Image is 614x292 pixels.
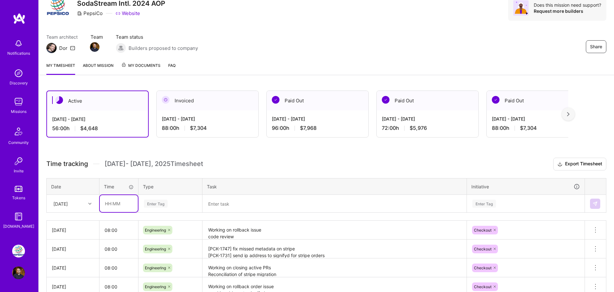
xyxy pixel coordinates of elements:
[55,96,63,104] img: Active
[77,11,82,16] i: icon CompanyGray
[593,201,598,206] img: Submit
[513,0,529,16] img: Avatar
[203,259,466,277] textarea: Working on closing active PRs Reconciliation of stripe migration
[382,125,473,131] div: 72:00 h
[88,202,91,205] i: icon Chevron
[14,168,24,174] div: Invite
[472,199,496,209] div: Enter Tag
[145,228,166,233] span: Engineering
[382,96,390,104] img: Paid Out
[83,62,114,75] a: About Mission
[116,43,126,53] img: Builders proposed to company
[474,247,492,251] span: Checkout
[47,178,99,195] th: Date
[203,221,466,239] textarea: Working on rollback issue code review calls
[157,91,258,110] div: Invoiced
[12,95,25,108] img: teamwork
[12,245,25,257] img: PepsiCo: SodaStream Intl. 2024 AOP
[586,40,606,53] button: Share
[12,67,25,80] img: discovery
[534,2,601,8] div: Does this mission need support?
[471,183,580,190] div: Initiative
[162,115,253,122] div: [DATE] - [DATE]
[47,91,148,111] div: Active
[80,125,98,132] span: $4,648
[52,116,143,122] div: [DATE] - [DATE]
[12,37,25,50] img: bell
[492,115,583,122] div: [DATE] - [DATE]
[7,50,30,57] div: Notifications
[492,125,583,131] div: 88:00 h
[70,45,75,51] i: icon Mail
[520,125,537,131] span: $7,304
[104,183,134,190] div: Time
[91,42,99,52] a: Team Member Avatar
[52,227,94,233] div: [DATE]
[203,240,466,258] textarea: [PCK-1747] fix missed metadata on stripe [PCK-1731] send ip address to signifyd for stripe orders
[267,91,368,110] div: Paid Out
[105,160,203,168] span: [DATE] - [DATE] , 2025 Timesheet
[202,178,467,195] th: Task
[590,43,602,50] span: Share
[46,43,57,53] img: Team Architect
[144,199,168,209] div: Enter Tag
[52,264,94,271] div: [DATE]
[11,245,27,257] a: PepsiCo: SodaStream Intl. 2024 AOP
[474,228,492,233] span: Checkout
[99,241,138,257] input: HH:MM
[15,186,22,192] img: tokens
[13,13,26,24] img: logo
[121,62,161,75] a: My Documents
[115,10,140,17] a: Website
[12,210,25,223] img: guide book
[272,125,363,131] div: 96:00 h
[129,45,198,51] span: Builders proposed to company
[410,125,427,131] span: $5,976
[474,265,492,270] span: Checkout
[487,91,588,110] div: Paid Out
[272,96,279,104] img: Paid Out
[46,34,78,40] span: Team architect
[145,284,166,289] span: Engineering
[46,62,75,75] a: My timesheet
[90,42,99,52] img: Team Member Avatar
[11,266,27,279] a: User Avatar
[567,112,570,116] img: right
[12,266,25,279] img: User Avatar
[162,125,253,131] div: 88:00 h
[168,62,176,75] a: FAQ
[12,194,25,201] div: Tokens
[46,160,88,168] span: Time tracking
[190,125,207,131] span: $7,304
[91,34,103,40] span: Team
[52,125,143,132] div: 56:00 h
[116,34,198,40] span: Team status
[11,124,26,139] img: Community
[553,158,606,170] button: Export Timesheet
[77,10,103,17] div: PepsiCo
[145,247,166,251] span: Engineering
[382,115,473,122] div: [DATE] - [DATE]
[162,96,169,104] img: Invoiced
[3,223,34,230] div: [DOMAIN_NAME]
[145,265,166,270] span: Engineering
[492,96,500,104] img: Paid Out
[59,45,67,51] div: Dor
[52,246,94,252] div: [DATE]
[138,178,202,195] th: Type
[100,195,138,212] input: HH:MM
[377,91,478,110] div: Paid Out
[99,259,138,276] input: HH:MM
[12,155,25,168] img: Invite
[557,161,563,168] i: icon Download
[52,283,94,290] div: [DATE]
[99,222,138,239] input: HH:MM
[10,80,28,86] div: Discovery
[8,139,29,146] div: Community
[474,284,492,289] span: Checkout
[272,115,363,122] div: [DATE] - [DATE]
[534,8,601,14] div: Request more builders
[300,125,317,131] span: $7,968
[53,200,68,207] div: [DATE]
[121,62,161,69] span: My Documents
